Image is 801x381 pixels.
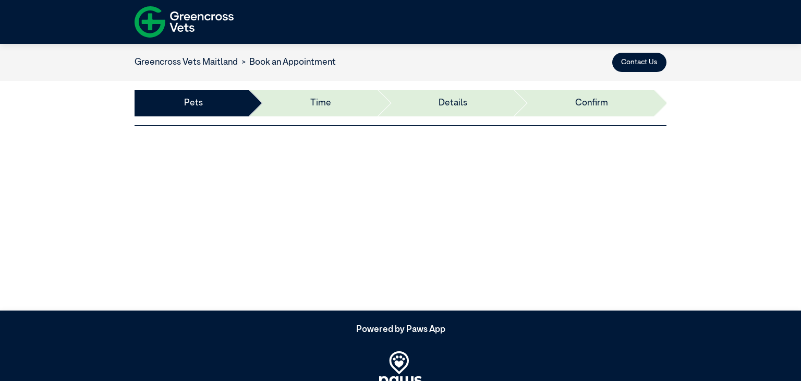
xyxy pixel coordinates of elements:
[612,53,666,72] button: Contact Us
[135,3,234,41] img: f-logo
[238,56,336,69] li: Book an Appointment
[184,97,203,110] a: Pets
[135,325,666,335] h5: Powered by Paws App
[135,58,238,67] a: Greencross Vets Maitland
[135,56,336,69] nav: breadcrumb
